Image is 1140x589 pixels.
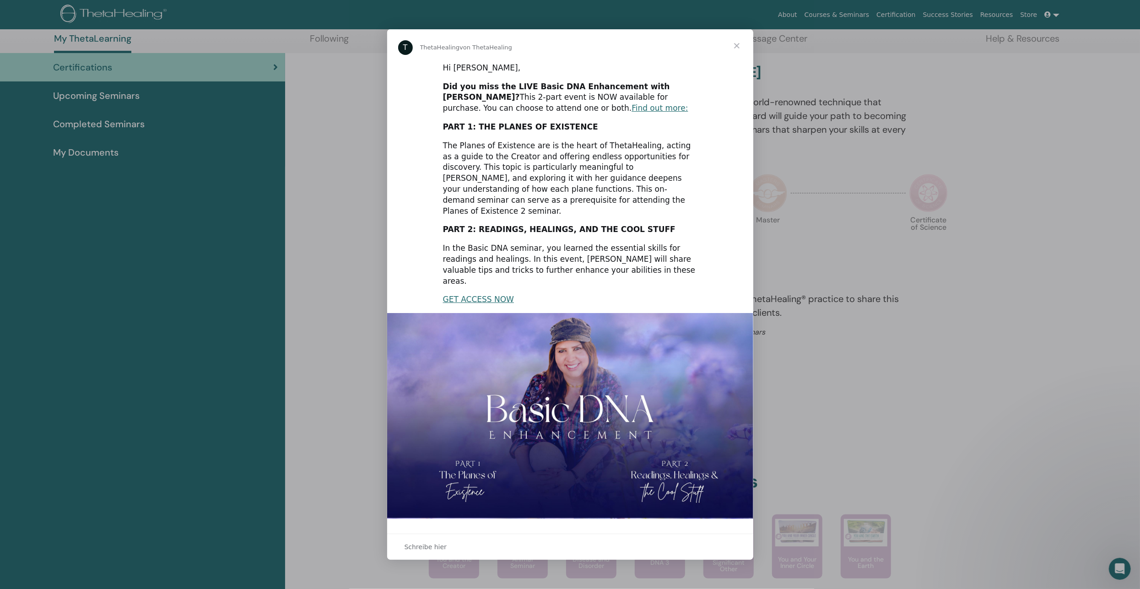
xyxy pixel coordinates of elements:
div: In the Basic DNA seminar, you learned the essential skills for readings and healings. In this eve... [443,243,697,286]
b: PART 2: READINGS, HEALINGS, AND THE COOL STUFF [443,225,675,234]
a: Find out more: [632,103,688,113]
div: The Planes of Existence are is the heart of ThetaHealing, acting as a guide to the Creator and of... [443,140,697,217]
span: ThetaHealing [420,44,460,51]
div: Profile image for ThetaHealing [398,40,413,55]
div: Unterhaltung öffnen und antworten [387,534,753,560]
b: Did you miss the LIVE Basic DNA Enhancement with [PERSON_NAME]? [443,82,670,102]
div: Hi [PERSON_NAME], [443,63,697,74]
b: PART 1: THE PLANES OF EXISTENCE [443,122,598,131]
div: This 2-part event is NOW available for purchase. You can choose to attend one or both. [443,81,697,114]
span: von ThetaHealing [459,44,512,51]
span: Schreibe hier [405,541,447,553]
a: GET ACCESS NOW [443,295,514,304]
span: Schließen [720,29,753,62]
